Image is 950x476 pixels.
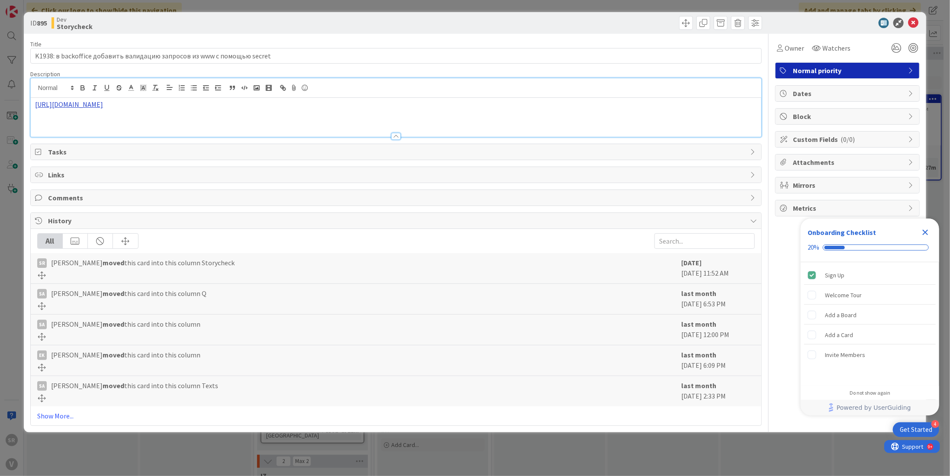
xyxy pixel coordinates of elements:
[38,234,63,248] div: All
[654,233,755,249] input: Search...
[785,43,804,53] span: Owner
[48,170,746,180] span: Links
[893,422,939,437] div: Open Get Started checklist, remaining modules: 4
[51,257,235,268] span: [PERSON_NAME] this card into this column Storycheck
[48,215,746,226] span: History
[801,262,939,384] div: Checklist items
[37,258,47,268] div: SR
[51,288,206,299] span: [PERSON_NAME] this card into this column Q
[825,270,844,280] div: Sign Up
[793,65,904,76] span: Normal priority
[51,380,218,391] span: [PERSON_NAME] this card into this column Texts
[681,319,755,341] div: [DATE] 12:00 PM
[51,350,200,360] span: [PERSON_NAME] this card into this column
[37,411,755,421] a: Show More...
[57,16,93,23] span: Dev
[37,19,47,27] b: 895
[103,381,124,390] b: moved
[681,289,716,298] b: last month
[681,351,716,359] b: last month
[51,319,200,329] span: [PERSON_NAME] this card into this column
[801,219,939,415] div: Checklist Container
[37,381,47,391] div: SA
[793,88,904,99] span: Dates
[681,320,716,328] b: last month
[681,380,755,402] div: [DATE] 2:33 PM
[18,1,39,12] span: Support
[103,351,124,359] b: moved
[804,286,936,305] div: Welcome Tour is incomplete.
[825,290,862,300] div: Welcome Tour
[825,330,853,340] div: Add a Card
[804,345,936,364] div: Invite Members is incomplete.
[808,227,876,238] div: Onboarding Checklist
[804,325,936,344] div: Add a Card is incomplete.
[850,389,890,396] div: Do not show again
[793,157,904,167] span: Attachments
[841,135,855,144] span: ( 0/0 )
[30,70,60,78] span: Description
[804,266,936,285] div: Sign Up is complete.
[44,3,48,10] div: 9+
[793,111,904,122] span: Block
[48,193,746,203] span: Comments
[30,40,42,48] label: Title
[900,425,932,434] div: Get Started
[837,402,911,413] span: Powered by UserGuiding
[103,320,124,328] b: moved
[681,288,755,310] div: [DATE] 6:53 PM
[103,289,124,298] b: moved
[825,310,857,320] div: Add a Board
[35,100,103,109] a: [URL][DOMAIN_NAME]
[918,225,932,239] div: Close Checklist
[805,400,935,415] a: Powered by UserGuiding
[30,48,762,64] input: type card name here...
[30,18,47,28] span: ID
[37,289,47,299] div: SA
[793,134,904,145] span: Custom Fields
[793,203,904,213] span: Metrics
[793,180,904,190] span: Mirrors
[681,381,716,390] b: last month
[103,258,124,267] b: moved
[681,258,702,267] b: [DATE]
[808,244,932,251] div: Checklist progress: 20%
[808,244,819,251] div: 20%
[801,400,939,415] div: Footer
[804,306,936,325] div: Add a Board is incomplete.
[37,351,47,360] div: EK
[57,23,93,30] b: Storycheck
[822,43,850,53] span: Watchers
[681,257,755,279] div: [DATE] 11:52 AM
[37,320,47,329] div: SA
[931,420,939,428] div: 4
[681,350,755,371] div: [DATE] 6:09 PM
[825,350,865,360] div: Invite Members
[48,147,746,157] span: Tasks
